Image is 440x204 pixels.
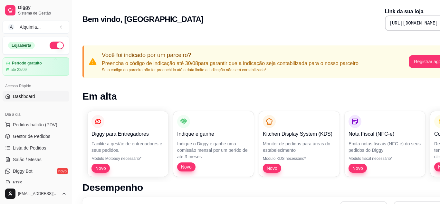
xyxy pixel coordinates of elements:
[88,111,168,177] button: Diggy para EntregadoresFacilite a gestão de entregadores e seus pedidos.Módulo Motoboy necessário...
[13,156,42,163] span: Salão / Mesas
[263,141,336,153] p: Monitor de pedidos para áreas do estabelecimento
[264,165,280,171] span: Novo
[8,42,35,49] div: Loja aberta
[20,24,41,30] div: Alquimia ...
[91,141,164,153] p: Facilite a gestão de entregadores e seus pedidos.
[13,145,46,151] span: Lista de Pedidos
[18,5,67,11] span: Diggy
[3,109,69,120] div: Dia a dia
[3,91,69,102] a: Dashboard
[3,120,69,130] button: Pedidos balcão (PDV)
[349,156,421,161] p: Módulo fiscal necessário*
[3,166,69,176] a: Diggy Botnovo
[82,14,204,24] h2: Bem vindo, [GEOGRAPHIC_DATA]
[3,154,69,165] a: Salão / Mesas
[13,168,33,174] span: Diggy Bot
[102,60,359,67] p: Preencha o código de indicação até 30/08 para garantir que a indicação seja contabilizada para o ...
[3,81,69,91] div: Acesso Rápido
[3,178,69,188] a: KDS
[350,165,366,171] span: Novo
[18,191,59,196] span: [EMAIL_ADDRESS][DOMAIN_NAME]
[3,131,69,141] a: Gestor de Pedidos
[93,165,109,171] span: Novo
[263,130,336,138] p: Kitchen Display System (KDS)
[3,186,69,201] button: [EMAIL_ADDRESS][DOMAIN_NAME]
[13,180,22,186] span: KDS
[177,130,250,138] p: Indique e ganhe
[8,24,14,30] span: A
[389,20,438,26] pre: [URL][DOMAIN_NAME]
[102,51,359,60] p: Você foi indicado por um parceiro?
[178,164,194,170] span: Novo
[12,61,42,66] article: Período gratuito
[177,141,250,160] p: Indique o Diggy e ganhe uma comissão mensal por um perído de até 3 meses
[173,111,254,177] button: Indique e ganheIndique o Diggy e ganhe uma comissão mensal por um perído de até 3 mesesNovo
[13,133,50,140] span: Gestor de Pedidos
[3,21,69,34] button: Select a team
[345,111,425,177] button: Nota Fiscal (NFC-e)Emita notas fiscais (NFC-e) do seus pedidos do DiggyMódulo fiscal necessário*Novo
[263,156,336,161] p: Módulo KDS necessário*
[18,11,67,16] span: Sistema de Gestão
[11,67,27,72] article: até 22/09
[91,130,164,138] p: Diggy para Entregadores
[13,121,57,128] span: Pedidos balcão (PDV)
[259,111,340,177] button: Kitchen Display System (KDS)Monitor de pedidos para áreas do estabelecimentoMódulo KDS necessário...
[13,93,35,100] span: Dashboard
[3,143,69,153] a: Lista de Pedidos
[3,3,69,18] a: DiggySistema de Gestão
[349,130,421,138] p: Nota Fiscal (NFC-e)
[91,156,164,161] p: Módulo Motoboy necessário*
[3,57,69,76] a: Período gratuitoaté 22/09
[349,141,421,153] p: Emita notas fiscais (NFC-e) do seus pedidos do Diggy
[102,67,359,73] p: Se o código do parceiro não for preenchido até a data limite a indicação não será contabilizada*
[50,42,64,49] button: Alterar Status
